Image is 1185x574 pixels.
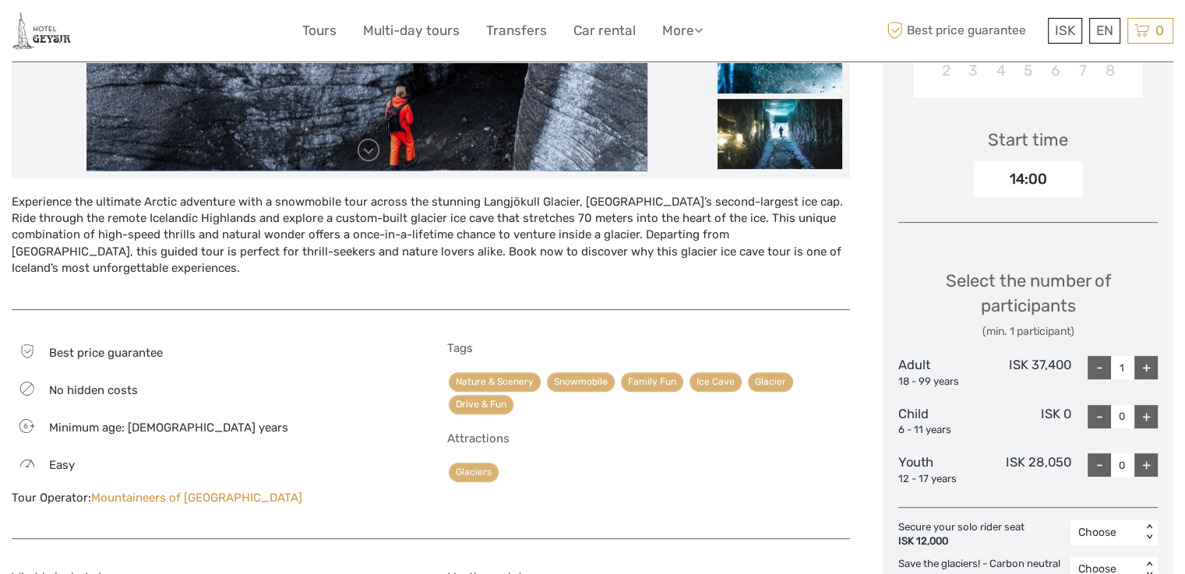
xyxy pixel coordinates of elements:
[662,19,703,42] a: More
[573,19,636,42] a: Car rental
[302,19,337,42] a: Tours
[898,453,985,486] div: Youth
[1088,356,1111,379] div: -
[486,19,547,42] a: Transfers
[447,341,850,355] h5: Tags
[985,405,1071,438] div: ISK 0
[1088,405,1111,428] div: -
[447,431,850,445] h5: Attractions
[91,491,302,505] a: Mountaineers of [GEOGRAPHIC_DATA]
[1078,525,1134,541] div: Choose
[974,161,1083,197] div: 14:00
[898,472,985,487] div: 12 - 17 years
[49,458,75,472] span: Easy
[14,421,37,431] span: 6
[1134,356,1158,379] div: +
[1069,58,1096,83] div: Choose Friday, November 7th, 2025
[1097,58,1124,83] div: Choose Saturday, November 8th, 2025
[689,372,742,392] a: Ice Cave
[449,372,541,392] a: Nature & Scenery
[547,372,615,392] a: Snowmobile
[621,372,683,392] a: Family Fun
[1134,405,1158,428] div: +
[1153,23,1166,38] span: 0
[960,58,987,83] div: Choose Monday, November 3rd, 2025
[898,423,985,438] div: 6 - 11 years
[12,194,850,294] div: Experience the ultimate Arctic adventure with a snowmobile tour across the stunning Langjökull Gl...
[1055,23,1075,38] span: ISK
[1014,58,1042,83] div: Choose Wednesday, November 5th, 2025
[987,58,1014,83] div: Choose Tuesday, November 4th, 2025
[49,383,138,397] span: No hidden costs
[985,453,1071,486] div: ISK 28,050
[49,346,163,360] span: Best price guarantee
[12,12,71,50] img: 2245-fc00950d-c906-46d7-b8c2-e740c3f96a38_logo_small.jpg
[22,27,176,40] p: We're away right now. Please check back later!
[449,463,499,482] a: Glaciers
[49,421,288,435] span: Minimum age: [DEMOGRAPHIC_DATA] years
[1089,18,1120,44] div: EN
[1143,524,1156,541] div: < >
[898,520,1032,550] div: Secure your solo rider seat
[898,324,1158,340] div: (min. 1 participant)
[12,490,414,506] div: Tour Operator:
[1042,58,1069,83] div: Choose Thursday, November 6th, 2025
[179,24,198,43] button: Open LiveChat chat widget
[1134,453,1158,477] div: +
[1088,453,1111,477] div: -
[898,405,985,438] div: Child
[363,19,460,42] a: Multi-day tours
[898,534,1025,549] div: ISK 12,000
[883,18,1044,44] span: Best price guarantee
[748,372,793,392] a: Glacier
[932,58,959,83] div: Choose Sunday, November 2nd, 2025
[718,99,842,169] img: 1077f6d42c7f4d6189ece4137029d038_slider_thumbnail.jpg
[898,269,1158,340] div: Select the number of participants
[898,375,985,389] div: 18 - 99 years
[898,356,985,389] div: Adult
[985,356,1071,389] div: ISK 37,400
[449,395,513,414] a: Drive & Fun
[988,128,1068,152] div: Start time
